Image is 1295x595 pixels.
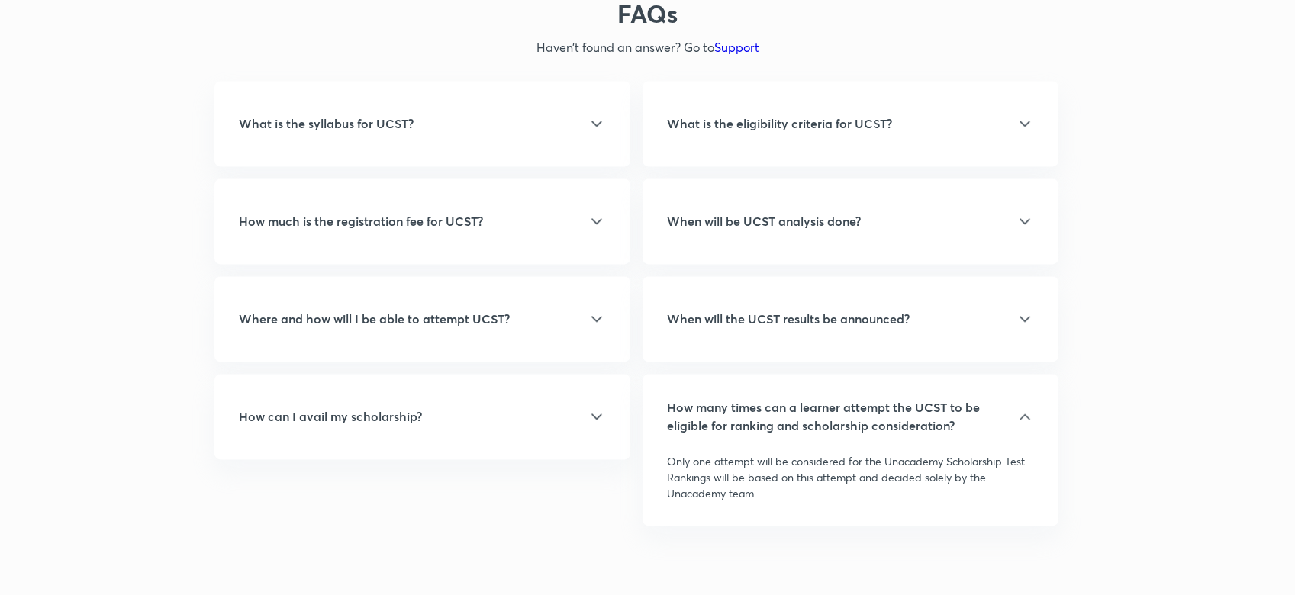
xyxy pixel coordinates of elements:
h5: When will be UCST analysis done? [667,212,861,230]
h5: How can I avail my scholarship? [239,407,422,426]
h5: How much is the registration fee for UCST? [239,212,483,230]
h5: Where and how will I be able to attempt UCST? [239,310,510,328]
p: Haven’t found an answer? Go to [214,38,1081,56]
h5: When will the UCST results be announced? [667,310,910,328]
p: Only one attempt will be considered for the Unacademy Scholarship Test. Rankings will be based on... [667,453,1034,501]
h5: What is the syllabus for UCST? [239,114,414,133]
h5: What is the eligibility criteria for UCST? [667,114,892,133]
a: Support [714,39,759,55]
h5: How many times can a learner attempt the UCST to be eligible for ranking and scholarship consider... [667,398,1016,435]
